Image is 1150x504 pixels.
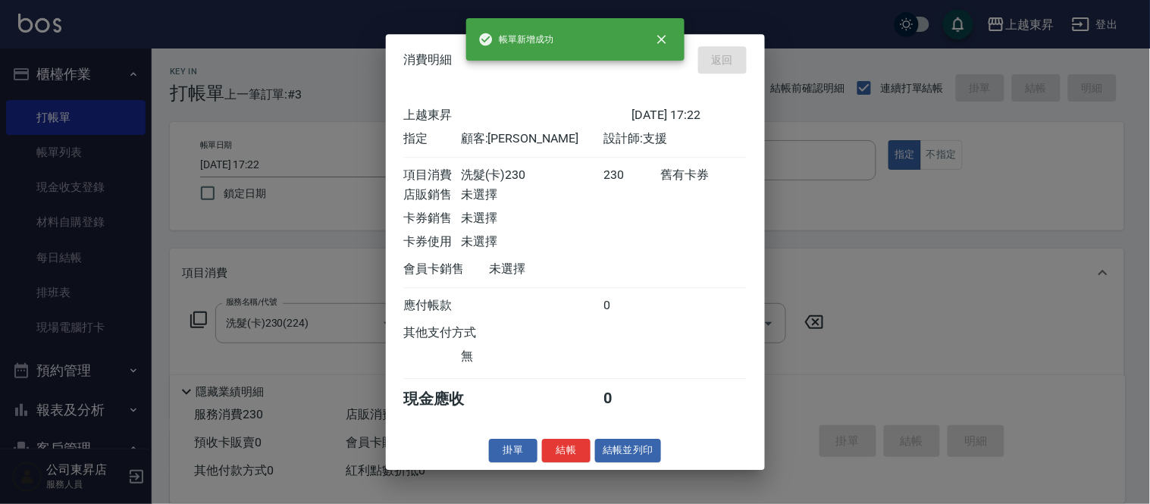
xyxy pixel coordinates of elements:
div: 指定 [404,131,461,147]
button: 結帳並列印 [595,439,661,462]
div: [DATE] 17:22 [632,108,747,124]
div: 現金應收 [404,389,490,409]
div: 洗髮(卡)230 [461,167,603,183]
div: 卡券使用 [404,234,461,250]
div: 項目消費 [404,167,461,183]
div: 0 [603,298,660,314]
button: close [645,23,678,56]
div: 設計師: 支援 [603,131,746,147]
div: 其他支付方式 [404,325,519,341]
div: 卡券銷售 [404,211,461,227]
div: 未選擇 [461,187,603,203]
div: 會員卡銷售 [404,261,490,277]
div: 顧客: [PERSON_NAME] [461,131,603,147]
button: 結帳 [542,439,591,462]
div: 應付帳款 [404,298,461,314]
div: 店販銷售 [404,187,461,203]
div: 無 [461,349,603,365]
div: 上越東昇 [404,108,632,124]
div: 未選擇 [461,234,603,250]
div: 舊有卡券 [660,167,746,183]
div: 未選擇 [461,211,603,227]
div: 0 [603,389,660,409]
div: 未選擇 [490,261,632,277]
span: 帳單新增成功 [478,32,554,47]
div: 230 [603,167,660,183]
span: 消費明細 [404,52,453,67]
button: 掛單 [489,439,537,462]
